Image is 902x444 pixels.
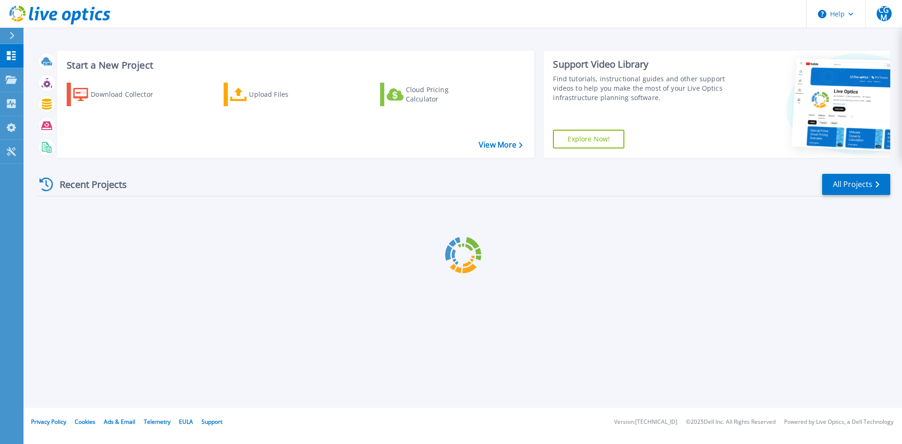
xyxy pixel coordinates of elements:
a: Telemetry [144,418,171,426]
div: Support Video Library [553,58,730,70]
span: CGM [877,6,892,21]
h3: Start a New Project [67,60,522,70]
li: © 2025 Dell Inc. All Rights Reserved [686,419,776,425]
div: Recent Projects [36,173,140,196]
div: Find tutorials, instructional guides and other support videos to help you make the most of your L... [553,74,730,102]
a: Ads & Email [104,418,135,426]
a: Support [202,418,222,426]
a: Upload Files [224,83,328,106]
a: Download Collector [67,83,171,106]
a: All Projects [822,174,890,195]
a: EULA [179,418,193,426]
div: Download Collector [91,85,166,104]
div: Cloud Pricing Calculator [406,85,481,104]
a: Privacy Policy [31,418,66,426]
a: View More [479,140,522,149]
div: Upload Files [249,85,324,104]
li: Powered by Live Optics, a Dell Technology [784,419,894,425]
li: Version: [TECHNICAL_ID] [614,419,677,425]
a: Cloud Pricing Calculator [380,83,485,106]
a: Cookies [75,418,95,426]
a: Explore Now! [553,130,624,148]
